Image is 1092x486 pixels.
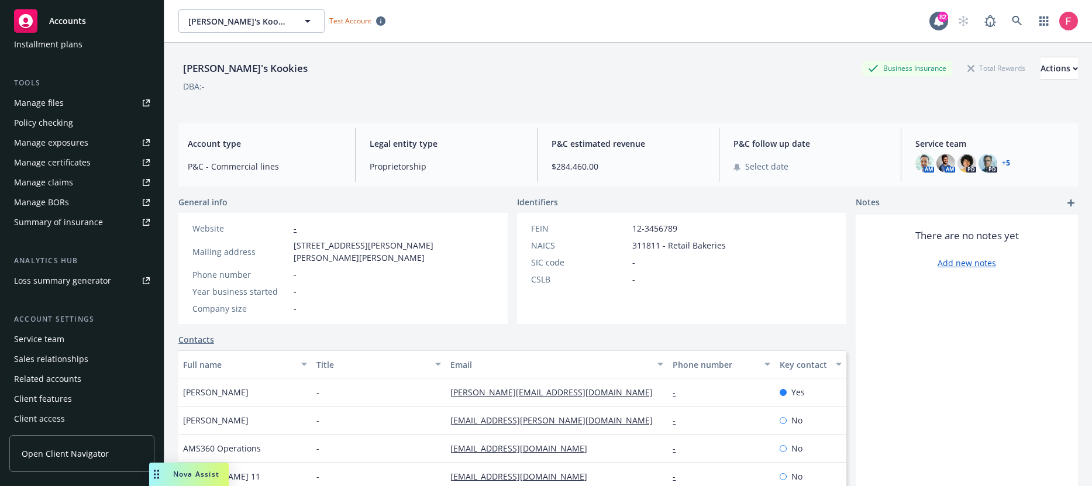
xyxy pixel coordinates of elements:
[183,359,294,371] div: Full name
[188,160,341,173] span: P&C - Commercial lines
[1064,196,1078,210] a: add
[1005,9,1029,33] a: Search
[745,160,788,173] span: Select date
[1059,12,1078,30] img: photo
[294,302,297,315] span: -
[173,469,219,479] span: Nova Assist
[178,333,214,346] a: Contacts
[450,415,662,426] a: [EMAIL_ADDRESS][PERSON_NAME][DOMAIN_NAME]
[9,390,154,408] a: Client features
[936,154,955,173] img: photo
[9,255,154,267] div: Analytics hub
[531,239,628,251] div: NAICS
[49,16,86,26] span: Accounts
[14,153,91,172] div: Manage certificates
[632,239,726,251] span: 311811 - Retail Bakeries
[294,223,297,234] a: -
[733,137,887,150] span: P&C follow up date
[9,94,154,112] a: Manage files
[9,193,154,212] a: Manage BORs
[1041,57,1078,80] button: Actions
[22,447,109,460] span: Open Client Navigator
[9,350,154,368] a: Sales relationships
[979,9,1002,33] a: Report a Bug
[9,113,154,132] a: Policy checking
[9,133,154,152] span: Manage exposures
[149,463,229,486] button: Nova Assist
[14,213,103,232] div: Summary of insurance
[312,350,445,378] button: Title
[316,414,319,426] span: -
[178,61,312,76] div: [PERSON_NAME]'s Kookies
[9,5,154,37] a: Accounts
[450,387,662,398] a: [PERSON_NAME][EMAIL_ADDRESS][DOMAIN_NAME]
[915,229,1019,243] span: There are no notes yet
[192,268,289,281] div: Phone number
[9,35,154,54] a: Installment plans
[294,239,494,264] span: [STREET_ADDRESS][PERSON_NAME][PERSON_NAME][PERSON_NAME]
[14,133,88,152] div: Manage exposures
[780,359,829,371] div: Key contact
[552,160,705,173] span: $284,460.00
[915,154,934,173] img: photo
[192,302,289,315] div: Company size
[178,9,325,33] button: [PERSON_NAME]'s Kookies
[952,9,975,33] a: Start snowing
[14,113,73,132] div: Policy checking
[450,471,597,482] a: [EMAIL_ADDRESS][DOMAIN_NAME]
[9,271,154,290] a: Loss summary generator
[14,350,88,368] div: Sales relationships
[9,409,154,428] a: Client access
[192,285,289,298] div: Year business started
[183,414,249,426] span: [PERSON_NAME]
[9,173,154,192] a: Manage claims
[192,246,289,258] div: Mailing address
[183,80,205,92] div: DBA: -
[9,330,154,349] a: Service team
[957,154,976,173] img: photo
[791,470,802,482] span: No
[14,390,72,408] div: Client features
[14,193,69,212] div: Manage BORs
[370,160,523,173] span: Proprietorship
[791,442,802,454] span: No
[938,257,996,269] a: Add new notes
[531,256,628,268] div: SIC code
[862,61,952,75] div: Business Insurance
[9,153,154,172] a: Manage certificates
[632,256,635,268] span: -
[14,271,111,290] div: Loss summary generator
[149,463,164,486] div: Drag to move
[325,15,390,27] span: Test Account
[668,350,775,378] button: Phone number
[316,386,319,398] span: -
[673,387,685,398] a: -
[856,196,880,210] span: Notes
[673,415,685,426] a: -
[673,471,685,482] a: -
[9,213,154,232] a: Summary of insurance
[178,196,228,208] span: General info
[531,273,628,285] div: CSLB
[962,61,1031,75] div: Total Rewards
[775,350,846,378] button: Key contact
[183,386,249,398] span: [PERSON_NAME]
[14,370,81,388] div: Related accounts
[294,268,297,281] span: -
[316,359,428,371] div: Title
[14,173,73,192] div: Manage claims
[9,313,154,325] div: Account settings
[673,443,685,454] a: -
[192,222,289,235] div: Website
[632,222,677,235] span: 12-3456789
[979,154,997,173] img: photo
[632,273,635,285] span: -
[316,442,319,454] span: -
[673,359,757,371] div: Phone number
[450,443,597,454] a: [EMAIL_ADDRESS][DOMAIN_NAME]
[450,359,651,371] div: Email
[370,137,523,150] span: Legal entity type
[183,442,261,454] span: AMS360 Operations
[1002,160,1010,167] a: +5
